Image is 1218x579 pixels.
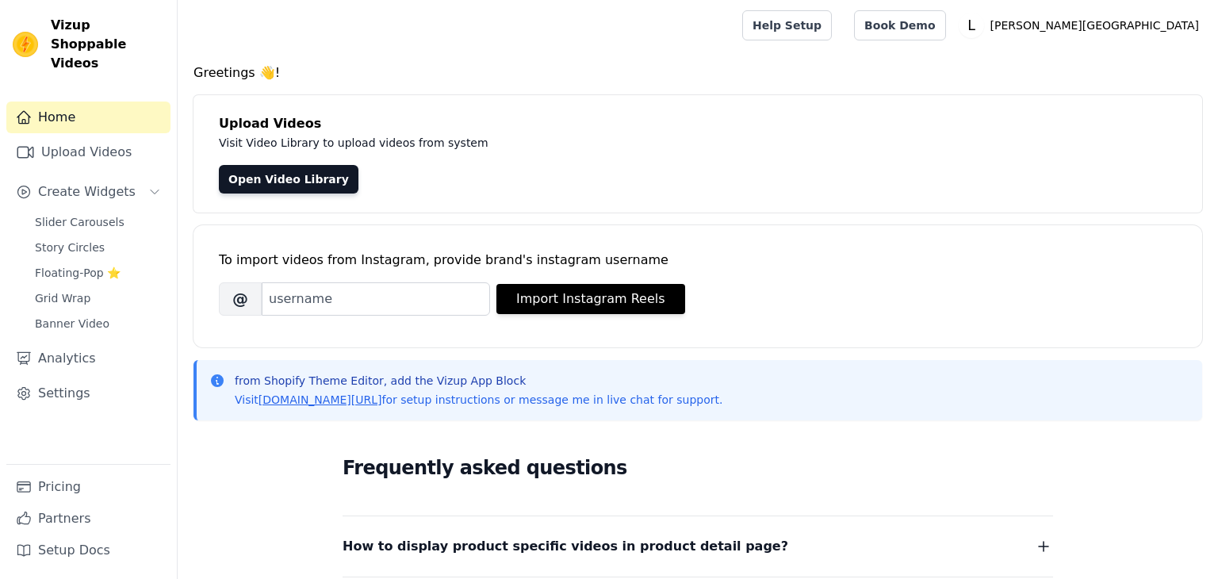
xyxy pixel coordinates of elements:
h4: Upload Videos [219,114,1177,133]
a: Help Setup [742,10,832,40]
a: Settings [6,378,170,409]
img: Vizup [13,32,38,57]
button: Import Instagram Reels [496,284,685,314]
text: L [967,17,975,33]
button: How to display product specific videos in product detail page? [343,535,1053,558]
h2: Frequently asked questions [343,452,1053,484]
h4: Greetings 👋! [193,63,1202,82]
p: Visit Video Library to upload videos from system [219,133,929,152]
p: from Shopify Theme Editor, add the Vizup App Block [235,373,722,389]
span: Vizup Shoppable Videos [51,16,164,73]
span: Create Widgets [38,182,136,201]
div: To import videos from Instagram, provide brand's instagram username [219,251,1177,270]
span: Slider Carousels [35,214,124,230]
a: Pricing [6,471,170,503]
span: Grid Wrap [35,290,90,306]
a: Slider Carousels [25,211,170,233]
a: [DOMAIN_NAME][URL] [259,393,382,406]
button: Create Widgets [6,176,170,208]
span: How to display product specific videos in product detail page? [343,535,788,558]
a: Grid Wrap [25,287,170,309]
span: Story Circles [35,240,105,255]
a: Upload Videos [6,136,170,168]
p: Visit for setup instructions or message me in live chat for support. [235,392,722,408]
a: Partners [6,503,170,535]
a: Story Circles [25,236,170,259]
a: Book Demo [854,10,945,40]
span: @ [219,282,262,316]
a: Open Video Library [219,165,358,194]
span: Banner Video [35,316,109,332]
a: Banner Video [25,313,170,335]
p: [PERSON_NAME][GEOGRAPHIC_DATA] [984,11,1205,40]
a: Home [6,102,170,133]
button: L [PERSON_NAME][GEOGRAPHIC_DATA] [959,11,1205,40]
span: Floating-Pop ⭐ [35,265,121,281]
a: Setup Docs [6,535,170,566]
a: Floating-Pop ⭐ [25,262,170,284]
input: username [262,282,490,316]
a: Analytics [6,343,170,374]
